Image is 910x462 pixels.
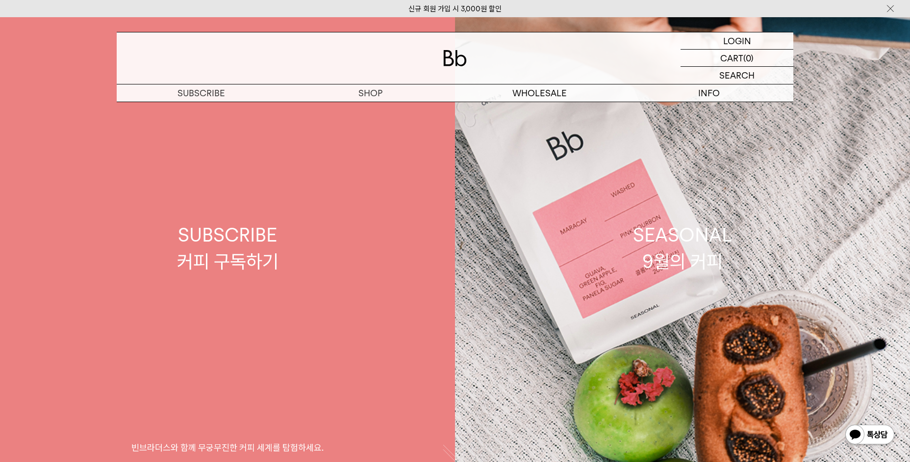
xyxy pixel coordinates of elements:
[681,50,793,67] a: CART (0)
[723,32,751,49] p: LOGIN
[117,84,286,102] a: SUBSCRIBE
[443,50,467,66] img: 로고
[455,84,624,102] p: WHOLESALE
[408,4,502,13] a: 신규 회원 가입 시 3,000원 할인
[633,222,732,274] div: SEASONAL 9월의 커피
[624,84,793,102] p: INFO
[681,32,793,50] a: LOGIN
[286,84,455,102] a: SHOP
[177,222,278,274] div: SUBSCRIBE 커피 구독하기
[720,50,743,66] p: CART
[743,50,754,66] p: (0)
[844,424,895,447] img: 카카오톡 채널 1:1 채팅 버튼
[719,67,755,84] p: SEARCH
